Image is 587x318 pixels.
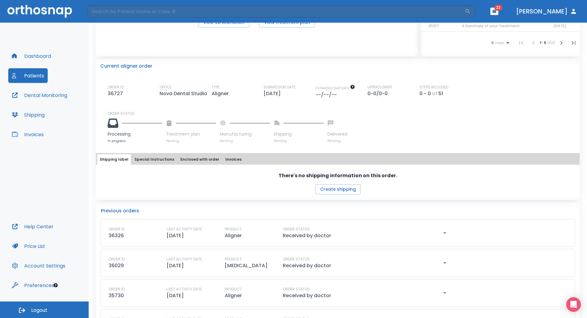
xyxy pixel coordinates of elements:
p: Nova Dental Studio [160,90,210,97]
button: Preferences [8,278,58,293]
button: Dental Monitoring [8,88,71,103]
p: Pending [220,139,270,143]
p: Delivered [327,131,347,137]
button: View treatment plan [259,17,315,28]
p: ORDER STATUS [283,226,310,232]
button: Account Settings [8,258,69,273]
p: Received by doctor [283,232,331,239]
p: ORDER ID [108,84,124,90]
p: STEPS INCLUDED [419,84,448,90]
p: of [432,90,437,97]
button: Help Center [8,219,57,234]
p: SUBMISSION DATE [264,84,296,90]
p: ORDER ID [109,226,125,232]
p: 36326 [109,232,124,239]
p: [DATE] [167,262,184,269]
p: 36029 [109,262,124,269]
p: Processing [108,131,162,137]
button: Price List [8,239,49,253]
img: Orthosnap [7,5,72,17]
p: [DATE] [264,90,283,97]
button: Create shipping [315,184,361,194]
p: PRODUCT [225,256,242,262]
span: of 22 [547,40,555,45]
div: tabs [97,154,578,165]
button: Special Instructions [132,154,177,165]
button: Patients [8,68,48,83]
span: [DATE] [553,23,567,28]
span: 35107 [428,23,439,28]
p: Aligner [225,292,242,299]
p: Received by doctor [283,292,331,299]
p: PRODUCT [225,286,242,292]
span: 22 [494,5,502,11]
p: In progress [108,139,162,143]
p: Manufacturing [220,131,270,137]
span: The date will be available after approving treatment plan [316,86,355,91]
p: Pending [327,139,347,143]
span: rows [494,41,504,45]
p: [DATE] [167,292,184,299]
p: TYPE [212,84,220,90]
p: Previous orders [101,207,575,215]
p: Received by doctor [283,262,331,269]
span: Logout [31,307,47,314]
button: View 3D Animation [198,17,249,28]
p: ORDER STATUS [283,256,310,262]
button: Invoices [223,154,244,165]
p: Aligner [212,90,231,97]
p: LAST ACTIVITY DATE [167,256,202,262]
span: 1 - 6 [540,40,547,45]
p: [DATE] [167,232,184,239]
span: 6 [491,41,494,45]
button: Enclosed with order [178,154,222,165]
button: Shipping [8,107,48,122]
p: Pending [166,139,216,143]
span: A Summary of your Treatment [462,23,520,28]
p: ORDER ID [109,286,125,292]
input: Search by Patient Name or Case # [87,5,465,17]
p: 0-0/0-0 [367,90,390,97]
p: LAST ACTIVITY DATE [167,286,202,292]
p: ORDER ID [109,256,125,262]
p: LAST ACTIVITY DATE [167,226,202,232]
button: [PERSON_NAME] [514,6,580,17]
p: 51 [438,90,443,97]
p: Aligner [225,232,242,239]
p: ORDER STATUS [108,111,575,116]
p: OFFICE [160,84,172,90]
p: Treatment plan [166,131,216,137]
button: Shipping label [97,154,131,165]
p: PRODUCT [225,226,242,232]
button: Invoices [8,127,47,142]
button: Dashboard [8,49,55,63]
div: Tooltip anchor [53,282,58,288]
p: --/--/-- [316,91,339,99]
p: ORDER STATUS [283,286,310,292]
p: There's no shipping information on this order. [279,172,397,179]
p: Shipping [274,131,324,137]
p: Pending [274,139,324,143]
p: 35730 [109,292,124,299]
p: 36727 [108,90,125,97]
p: [MEDICAL_DATA] [225,262,268,269]
p: 0 - 0 [419,90,431,97]
div: Open Intercom Messenger [566,297,581,312]
p: UPPER/LOWER [367,84,392,90]
p: Current aligner order [100,62,152,70]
